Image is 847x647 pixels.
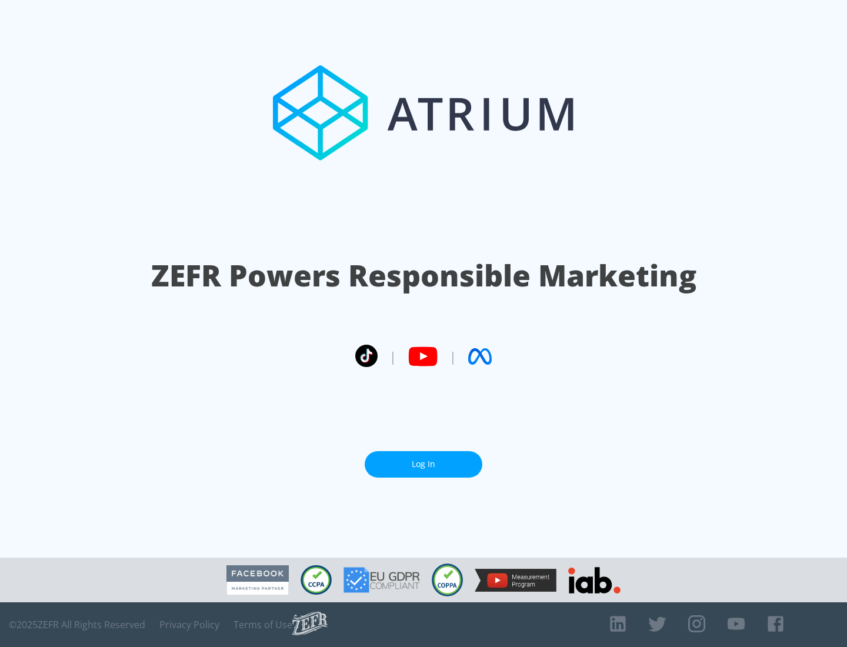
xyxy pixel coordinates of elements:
a: Terms of Use [234,619,292,631]
img: IAB [568,567,621,593]
img: Facebook Marketing Partner [226,565,289,595]
img: COPPA Compliant [432,563,463,596]
img: YouTube Measurement Program [475,569,556,592]
a: Privacy Policy [159,619,219,631]
span: | [449,348,456,365]
img: CCPA Compliant [301,565,332,595]
span: © 2025 ZEFR All Rights Reserved [9,619,145,631]
h1: ZEFR Powers Responsible Marketing [151,255,696,296]
span: | [389,348,396,365]
a: Log In [365,451,482,478]
img: GDPR Compliant [344,567,420,593]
